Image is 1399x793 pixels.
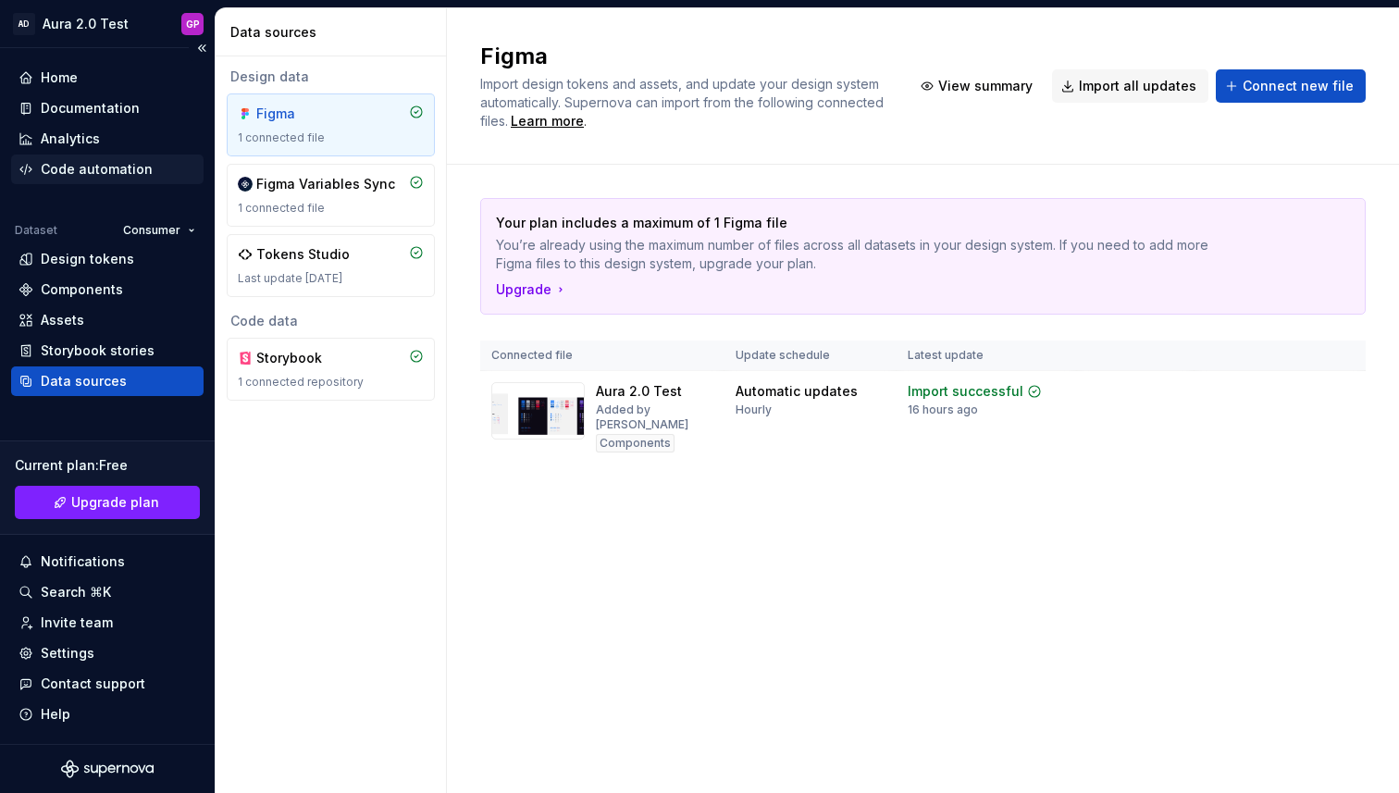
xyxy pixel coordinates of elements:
[508,115,587,129] span: .
[230,23,439,42] div: Data sources
[15,223,57,238] div: Dataset
[11,700,204,729] button: Help
[11,93,204,123] a: Documentation
[1216,69,1366,103] button: Connect new file
[41,68,78,87] div: Home
[227,164,435,227] a: Figma Variables Sync1 connected file
[43,15,129,33] div: Aura 2.0 Test
[41,675,145,693] div: Contact support
[41,160,153,179] div: Code automation
[911,69,1045,103] button: View summary
[11,547,204,576] button: Notifications
[227,93,435,156] a: Figma1 connected file
[480,42,889,71] h2: Figma
[11,124,204,154] a: Analytics
[186,17,200,31] div: GP
[496,280,568,299] button: Upgrade
[41,280,123,299] div: Components
[11,305,204,335] a: Assets
[11,244,204,274] a: Design tokens
[596,382,682,401] div: Aura 2.0 Test
[256,105,345,123] div: Figma
[238,201,424,216] div: 1 connected file
[11,275,204,304] a: Components
[897,341,1077,371] th: Latest update
[256,349,345,367] div: Storybook
[736,382,858,401] div: Automatic updates
[189,35,215,61] button: Collapse sidebar
[13,13,35,35] div: AD
[4,4,211,43] button: ADAura 2.0 TestGP
[238,130,424,145] div: 1 connected file
[1052,69,1208,103] button: Import all updates
[11,155,204,184] a: Code automation
[227,68,435,86] div: Design data
[227,312,435,330] div: Code data
[15,456,200,475] div: Current plan : Free
[41,644,94,663] div: Settings
[938,77,1033,95] span: View summary
[256,245,350,264] div: Tokens Studio
[41,130,100,148] div: Analytics
[41,311,84,329] div: Assets
[908,403,978,417] div: 16 hours ago
[115,217,204,243] button: Consumer
[41,705,70,724] div: Help
[41,583,111,601] div: Search ⌘K
[41,613,113,632] div: Invite team
[908,382,1023,401] div: Import successful
[1079,77,1196,95] span: Import all updates
[596,403,713,432] div: Added by [PERSON_NAME]
[227,338,435,401] a: Storybook1 connected repository
[41,372,127,390] div: Data sources
[736,403,772,417] div: Hourly
[480,76,887,129] span: Import design tokens and assets, and update your design system automatically. Supernova can impor...
[41,250,134,268] div: Design tokens
[11,608,204,638] a: Invite team
[256,175,395,193] div: Figma Variables Sync
[61,760,154,778] svg: Supernova Logo
[480,341,724,371] th: Connected file
[11,366,204,396] a: Data sources
[238,271,424,286] div: Last update [DATE]
[227,234,435,297] a: Tokens StudioLast update [DATE]
[41,341,155,360] div: Storybook stories
[496,236,1220,273] p: You’re already using the maximum number of files across all datasets in your design system. If yo...
[41,552,125,571] div: Notifications
[511,112,584,130] a: Learn more
[41,99,140,118] div: Documentation
[11,577,204,607] button: Search ⌘K
[596,434,675,452] div: Components
[11,63,204,93] a: Home
[724,341,897,371] th: Update schedule
[15,486,200,519] button: Upgrade plan
[11,336,204,366] a: Storybook stories
[71,493,159,512] span: Upgrade plan
[238,375,424,390] div: 1 connected repository
[496,214,1220,232] p: Your plan includes a maximum of 1 Figma file
[11,669,204,699] button: Contact support
[11,638,204,668] a: Settings
[1243,77,1354,95] span: Connect new file
[123,223,180,238] span: Consumer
